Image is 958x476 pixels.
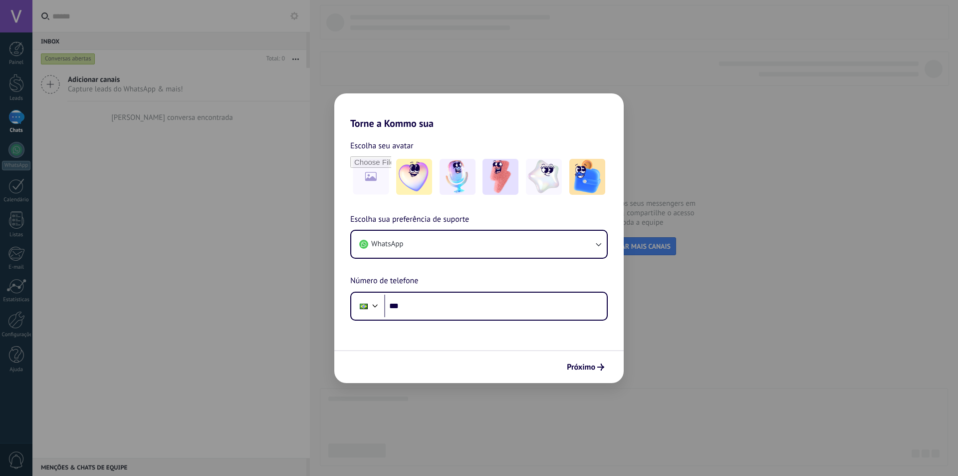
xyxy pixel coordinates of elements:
img: -3.jpeg [482,159,518,195]
span: Escolha seu avatar [350,139,414,152]
h2: Torne a Kommo sua [334,93,624,129]
img: -4.jpeg [526,159,562,195]
button: Próximo [562,359,609,376]
span: WhatsApp [371,239,403,249]
div: Brazil: + 55 [354,296,373,317]
span: Número de telefone [350,275,418,288]
span: Próximo [567,364,595,371]
img: -5.jpeg [569,159,605,195]
img: -1.jpeg [396,159,432,195]
button: WhatsApp [351,231,607,258]
img: -2.jpeg [440,159,476,195]
span: Escolha sua preferência de suporte [350,213,469,226]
